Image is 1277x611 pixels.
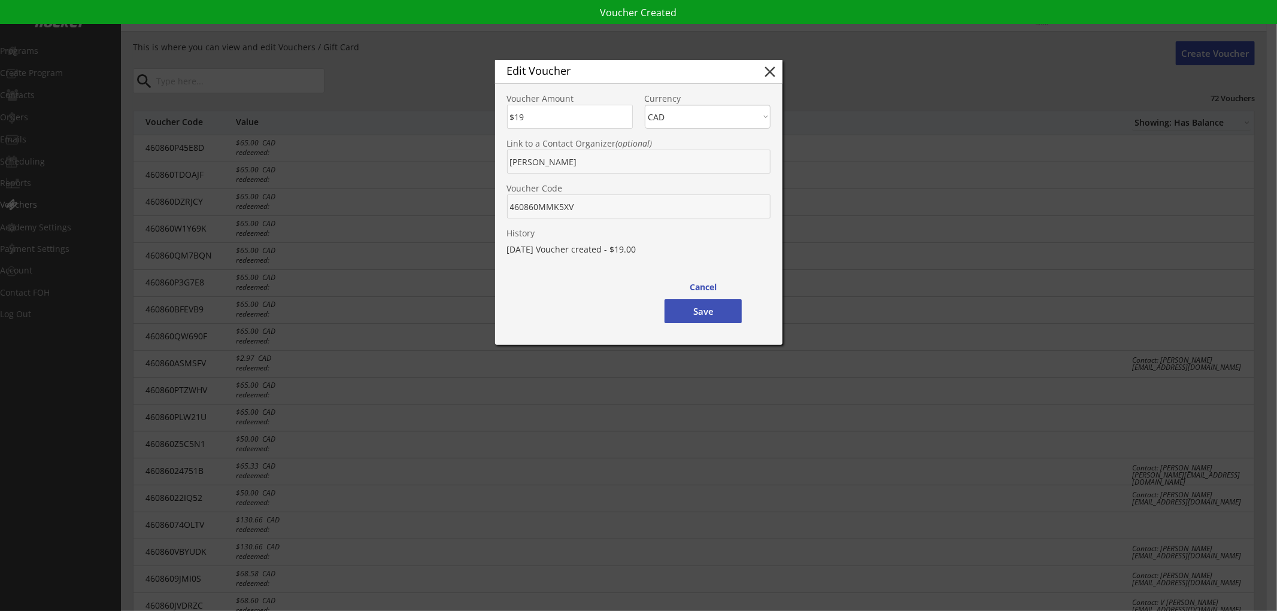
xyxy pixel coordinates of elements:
[507,184,771,193] div: Voucher Code
[507,95,633,103] div: Voucher Amount
[645,95,771,103] div: Currency
[678,275,728,299] button: Cancel
[665,299,742,323] button: Save
[507,243,771,256] div: [DATE] Voucher created - $19.00
[507,229,771,238] div: History
[762,63,779,81] button: close
[507,65,743,76] div: Edit Voucher
[616,138,653,149] em: (optional)
[507,139,771,148] div: Link to a Contact Organizer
